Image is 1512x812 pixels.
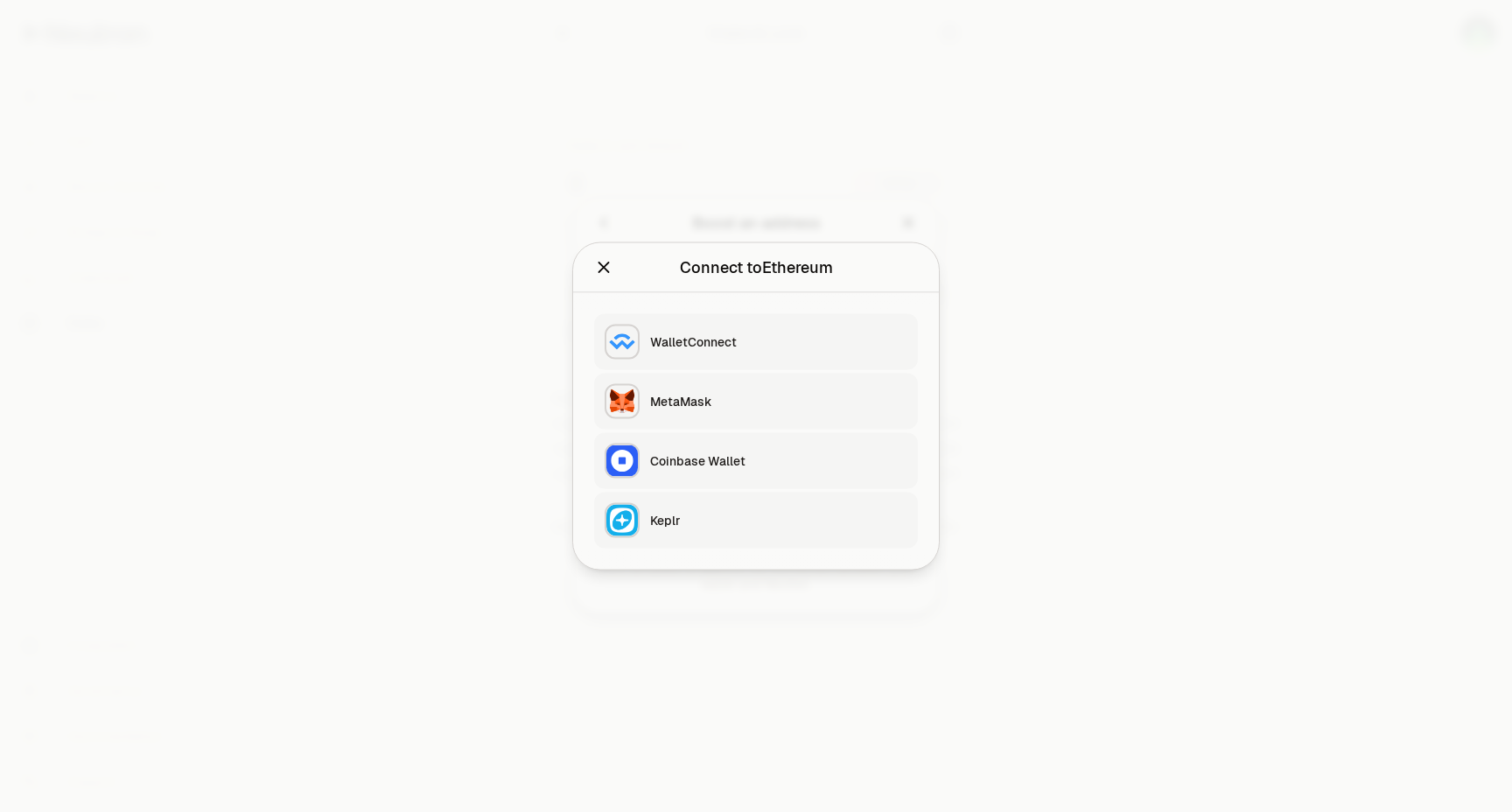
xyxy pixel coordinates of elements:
button: Close [594,255,613,280]
img: WalletConnect [606,326,638,358]
button: KeplrKeplr [594,493,918,549]
img: Coinbase Wallet [606,445,638,477]
button: MetaMaskMetaMask [594,374,918,430]
img: Keplr [606,505,638,536]
div: Coinbase Wallet [650,452,907,470]
div: Keplr [650,512,907,529]
div: WalletConnect [650,333,907,351]
button: Coinbase WalletCoinbase Wallet [594,433,918,489]
img: MetaMask [606,386,638,417]
div: Connect to Ethereum [680,255,833,280]
button: WalletConnectWalletConnect [594,314,918,370]
div: MetaMask [650,393,907,410]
